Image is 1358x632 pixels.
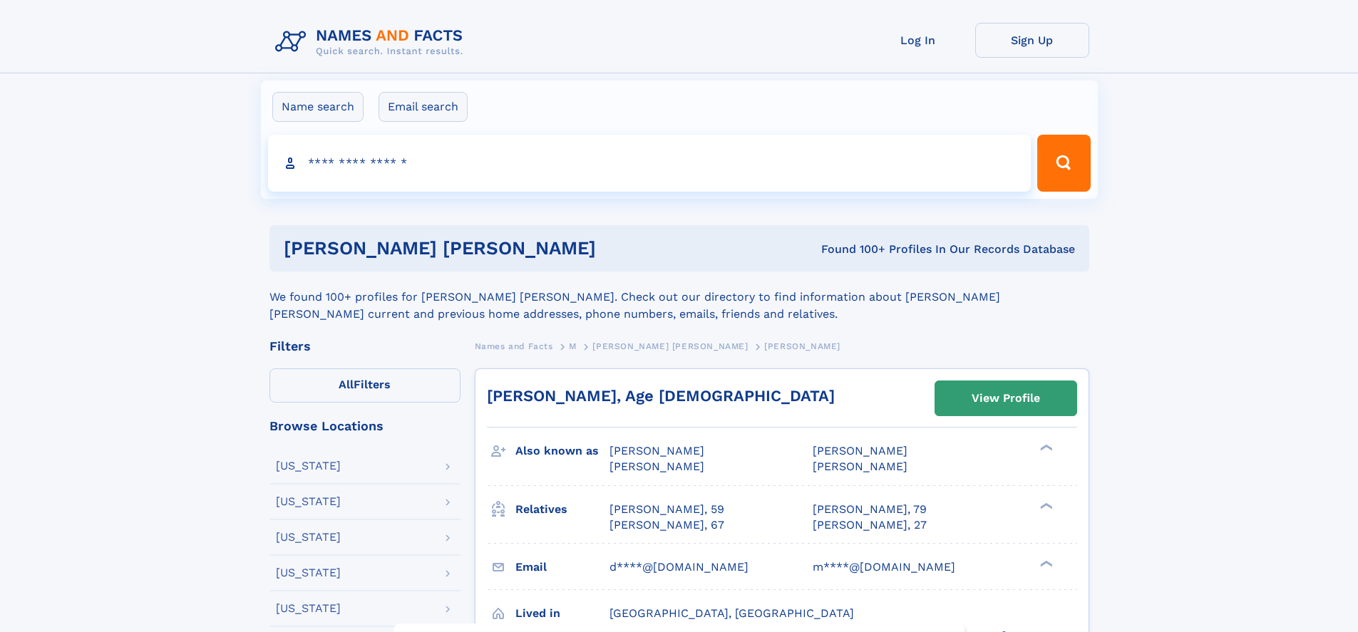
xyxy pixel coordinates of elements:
[276,603,341,614] div: [US_STATE]
[972,382,1040,415] div: View Profile
[569,341,577,351] span: M
[284,239,709,257] h1: [PERSON_NAME] [PERSON_NAME]
[269,420,461,432] div: Browse Locations
[276,496,341,507] div: [US_STATE]
[268,135,1032,192] input: search input
[1036,443,1054,452] div: ❯
[276,460,341,472] div: [US_STATE]
[269,368,461,403] label: Filters
[813,517,927,533] a: [PERSON_NAME], 27
[609,606,854,620] span: [GEOGRAPHIC_DATA], [GEOGRAPHIC_DATA]
[475,337,553,355] a: Names and Facts
[379,92,468,122] label: Email search
[1036,501,1054,510] div: ❯
[592,337,748,355] a: [PERSON_NAME] [PERSON_NAME]
[276,532,341,543] div: [US_STATE]
[813,502,927,517] a: [PERSON_NAME], 79
[515,555,609,579] h3: Email
[269,340,461,353] div: Filters
[569,337,577,355] a: M
[764,341,840,351] span: [PERSON_NAME]
[269,271,1089,323] div: We found 100+ profiles for [PERSON_NAME] [PERSON_NAME]. Check out our directory to find informati...
[861,23,975,58] a: Log In
[709,242,1075,257] div: Found 100+ Profiles In Our Records Database
[515,497,609,522] h3: Relatives
[813,444,907,457] span: [PERSON_NAME]
[276,567,341,579] div: [US_STATE]
[609,517,724,533] a: [PERSON_NAME], 67
[935,381,1076,415] a: View Profile
[515,601,609,626] h3: Lived in
[339,378,354,391] span: All
[813,460,907,473] span: [PERSON_NAME]
[609,460,704,473] span: [PERSON_NAME]
[515,439,609,463] h3: Also known as
[272,92,364,122] label: Name search
[1037,135,1090,192] button: Search Button
[975,23,1089,58] a: Sign Up
[609,502,724,517] a: [PERSON_NAME], 59
[269,23,475,61] img: Logo Names and Facts
[592,341,748,351] span: [PERSON_NAME] [PERSON_NAME]
[487,387,835,405] a: [PERSON_NAME], Age [DEMOGRAPHIC_DATA]
[1036,559,1054,568] div: ❯
[609,444,704,457] span: [PERSON_NAME]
